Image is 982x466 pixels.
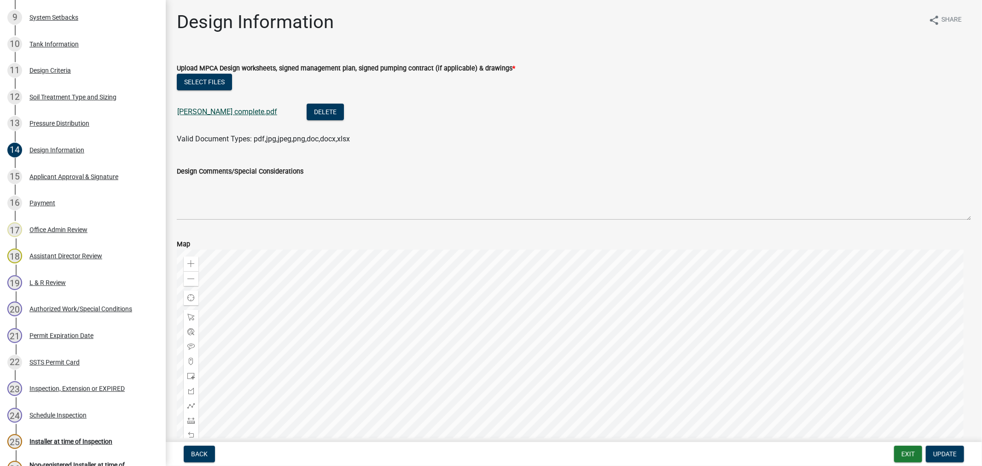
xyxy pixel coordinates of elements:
[926,446,964,462] button: Update
[184,446,215,462] button: Back
[29,14,78,21] div: System Setbacks
[7,169,22,184] div: 15
[191,450,208,458] span: Back
[929,15,940,26] i: share
[933,450,957,458] span: Update
[7,63,22,78] div: 11
[29,94,116,100] div: Soil Treatment Type and Sizing
[7,328,22,343] div: 21
[177,74,232,90] button: Select files
[29,227,87,233] div: Office Admin Review
[29,41,79,47] div: Tank Information
[29,174,118,180] div: Applicant Approval & Signature
[177,11,334,33] h1: Design Information
[29,253,102,259] div: Assistant Director Review
[7,143,22,157] div: 14
[7,302,22,316] div: 20
[184,256,198,271] div: Zoom in
[307,108,344,117] wm-modal-confirm: Delete Document
[29,147,84,153] div: Design Information
[7,434,22,449] div: 25
[7,37,22,52] div: 10
[7,10,22,25] div: 9
[177,169,303,175] label: Design Comments/Special Considerations
[29,385,125,392] div: Inspection, Extension or EXPIRED
[941,15,962,26] span: Share
[7,249,22,263] div: 18
[7,116,22,131] div: 13
[29,280,66,286] div: L & R Review
[177,65,515,72] label: Upload MPCA Design worksheets, signed management plan, signed pumping contract (if applicable) & ...
[184,291,198,305] div: Find my location
[177,134,350,143] span: Valid Document Types: pdf,jpg,jpeg,png,doc,docx,xlsx
[29,359,80,366] div: SSTS Permit Card
[29,412,87,419] div: Schedule Inspection
[29,438,112,445] div: Installer at time of Inspection
[177,107,277,116] a: [PERSON_NAME] complete.pdf
[921,11,969,29] button: shareShare
[7,355,22,370] div: 22
[177,241,190,248] label: Map
[7,275,22,290] div: 19
[7,90,22,105] div: 12
[184,271,198,286] div: Zoom out
[894,446,922,462] button: Exit
[29,200,55,206] div: Payment
[7,408,22,423] div: 24
[29,332,93,339] div: Permit Expiration Date
[7,381,22,396] div: 23
[7,222,22,237] div: 17
[29,67,71,74] div: Design Criteria
[29,306,132,312] div: Authorized Work/Special Conditions
[7,196,22,210] div: 16
[29,120,89,127] div: Pressure Distribution
[307,104,344,120] button: Delete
